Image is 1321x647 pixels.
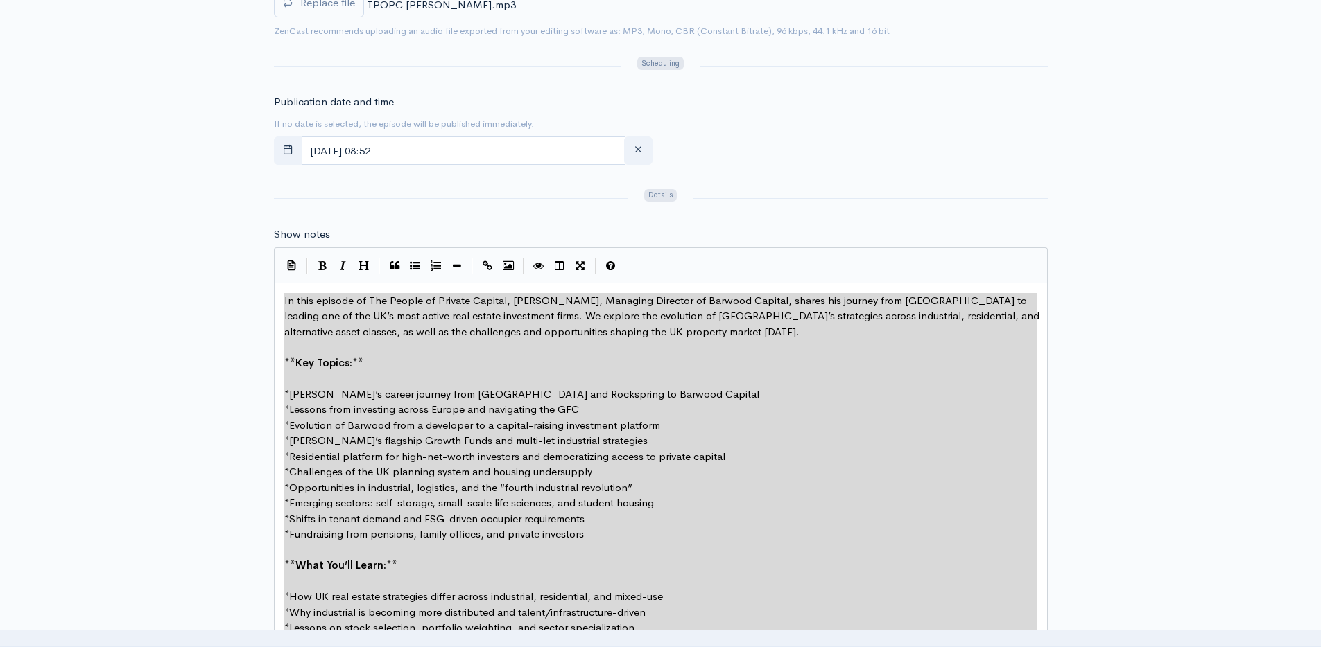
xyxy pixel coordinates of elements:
[570,256,591,276] button: Toggle Fullscreen
[601,256,621,276] button: Markdown Guide
[637,57,683,70] span: Scheduling
[289,512,585,525] span: Shifts in tenant demand and ESG-driven occupier requirements
[405,256,426,276] button: Generic List
[447,256,467,276] button: Insert Horizontal Line
[274,136,302,165] button: toggle
[289,434,648,447] span: [PERSON_NAME]’s flagship Growth Funds and multi-let industrial strategies
[289,402,579,416] span: Lessons from investing across Europe and navigating the GFC
[289,605,646,619] span: Why industrial is becoming more distributed and talent/infrastructure-driven
[306,258,308,274] i: |
[289,496,654,509] span: Emerging sectors: self-storage, small-scale life sciences, and student housing
[274,118,534,130] small: If no date is selected, the episode will be published immediately.
[289,450,725,463] span: Residential platform for high-net-worth investors and democratizing access to private capital
[528,256,549,276] button: Toggle Preview
[333,256,354,276] button: Italic
[289,481,632,494] span: Opportunities in industrial, logistics, and the “fourth industrial revolution”
[289,527,584,540] span: Fundraising from pensions, family offices, and private investors
[426,256,447,276] button: Numbered List
[289,387,759,400] span: [PERSON_NAME]’s career journey from [GEOGRAPHIC_DATA] and Rockspring to Barwood Capital
[295,558,386,571] span: What You’ll Learn:
[379,258,380,274] i: |
[354,256,374,276] button: Heading
[289,465,592,478] span: Challenges of the UK planning system and housing undersupply
[384,256,405,276] button: Quote
[644,189,677,202] span: Details
[284,294,1042,338] span: In this episode of The People of Private Capital, [PERSON_NAME], Managing Director of Barwood Cap...
[477,256,498,276] button: Create Link
[289,418,660,432] span: Evolution of Barwood from a developer to a capital-raising investment platform
[295,356,352,369] span: Key Topics:
[312,256,333,276] button: Bold
[289,590,663,603] span: How UK real estate strategies differ across industrial, residential, and mixed-use
[274,227,330,242] label: Show notes
[624,136,653,165] button: clear
[523,258,524,274] i: |
[498,256,519,276] button: Insert Image
[289,621,634,634] span: Lessons on stock selection, portfolio weighting, and sector specialization
[282,254,302,275] button: Insert Show Notes Template
[274,25,890,37] small: ZenCast recommends uploading an audio file exported from your editing software as: MP3, Mono, CBR...
[549,256,570,276] button: Toggle Side by Side
[274,94,394,110] label: Publication date and time
[472,258,473,274] i: |
[595,258,596,274] i: |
